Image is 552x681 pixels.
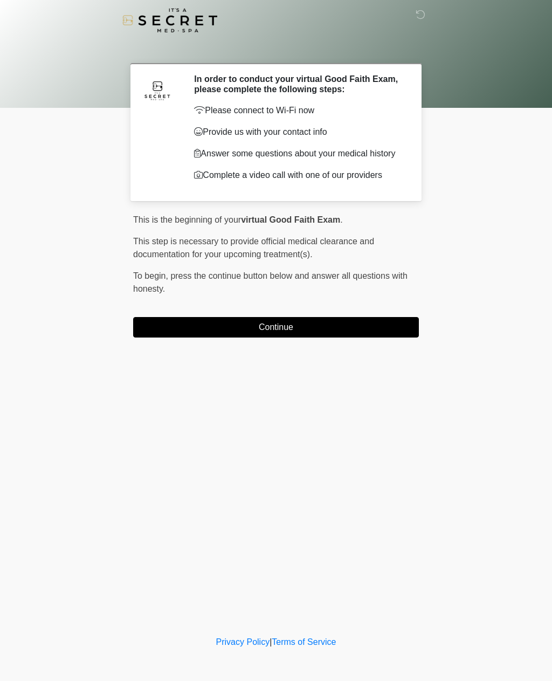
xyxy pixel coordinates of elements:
span: This step is necessary to provide official medical clearance and documentation for your upcoming ... [133,237,374,259]
p: Answer some questions about your medical history [194,147,403,160]
h1: ‎ ‎ [125,39,427,59]
span: To begin, [133,271,170,280]
p: Provide us with your contact info [194,126,403,139]
p: Please connect to Wi-Fi now [194,104,403,117]
span: . [340,215,342,224]
a: Privacy Policy [216,637,270,646]
a: | [270,637,272,646]
img: Agent Avatar [141,74,174,106]
button: Continue [133,317,419,338]
p: Complete a video call with one of our providers [194,169,403,182]
span: This is the beginning of your [133,215,241,224]
h2: In order to conduct your virtual Good Faith Exam, please complete the following steps: [194,74,403,94]
img: It's A Secret Med Spa Logo [122,8,217,32]
span: press the continue button below and answer all questions with honesty. [133,271,408,293]
strong: virtual Good Faith Exam [241,215,340,224]
a: Terms of Service [272,637,336,646]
